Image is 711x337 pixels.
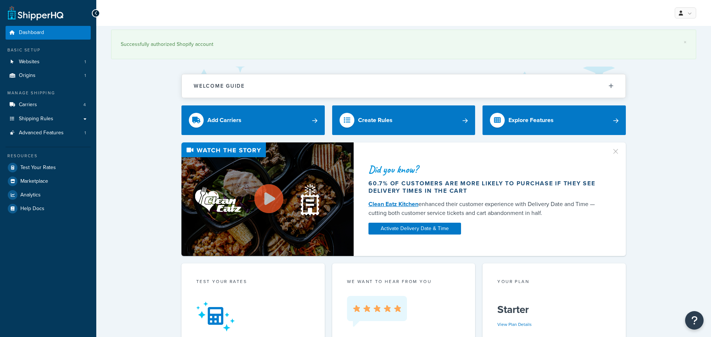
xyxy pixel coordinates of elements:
[6,153,91,159] div: Resources
[6,69,91,82] li: Origins
[508,115,554,125] div: Explore Features
[6,188,91,202] a: Analytics
[332,105,475,135] a: Create Rules
[6,26,91,40] a: Dashboard
[196,278,310,287] div: Test your rates
[497,304,611,316] h5: Starter
[497,321,532,328] a: View Plan Details
[483,105,626,135] a: Explore Features
[19,116,53,122] span: Shipping Rules
[83,102,86,108] span: 4
[182,74,625,98] button: Welcome Guide
[194,83,245,89] h2: Welcome Guide
[181,142,354,256] img: Video thumbnail
[19,102,37,108] span: Carriers
[84,73,86,79] span: 1
[6,98,91,112] a: Carriers4
[368,180,602,195] div: 60.7% of customers are more likely to purchase if they see delivery times in the cart
[6,175,91,188] a: Marketplace
[6,98,91,112] li: Carriers
[6,126,91,140] a: Advanced Features1
[19,59,40,65] span: Websites
[19,30,44,36] span: Dashboard
[6,126,91,140] li: Advanced Features
[684,39,687,45] a: ×
[20,165,56,171] span: Test Your Rates
[358,115,393,125] div: Create Rules
[347,278,461,285] p: we want to hear from you
[20,206,44,212] span: Help Docs
[181,105,325,135] a: Add Carriers
[20,178,48,185] span: Marketplace
[6,112,91,126] a: Shipping Rules
[368,200,602,218] div: enhanced their customer experience with Delivery Date and Time — cutting both customer service ti...
[6,90,91,96] div: Manage Shipping
[19,73,36,79] span: Origins
[368,164,602,175] div: Did you know?
[368,200,418,208] a: Clean Eatz Kitchen
[84,59,86,65] span: 1
[20,192,41,198] span: Analytics
[6,55,91,69] li: Websites
[368,223,461,235] a: Activate Delivery Date & Time
[84,130,86,136] span: 1
[6,202,91,215] a: Help Docs
[6,69,91,82] a: Origins1
[19,130,64,136] span: Advanced Features
[121,39,687,50] div: Successfully authorized Shopify account
[497,278,611,287] div: Your Plan
[6,161,91,174] a: Test Your Rates
[6,55,91,69] a: Websites1
[207,115,241,125] div: Add Carriers
[6,47,91,53] div: Basic Setup
[685,311,704,330] button: Open Resource Center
